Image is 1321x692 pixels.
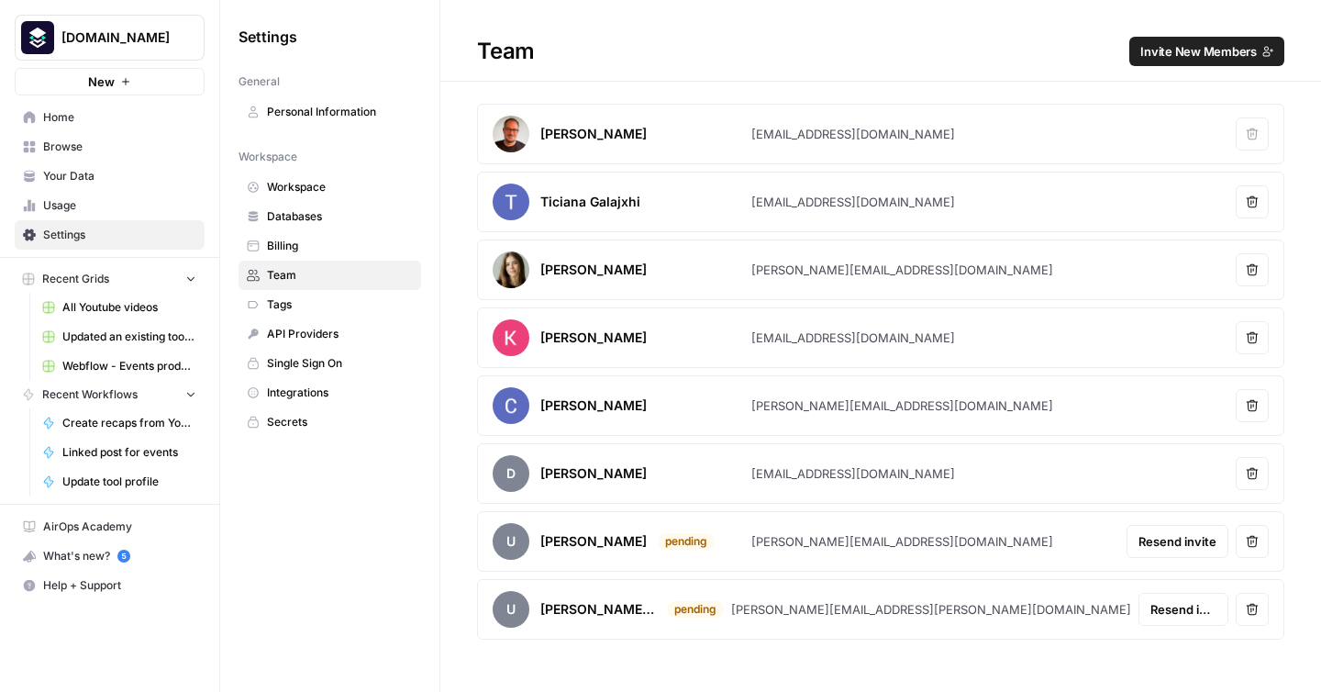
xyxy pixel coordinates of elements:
span: Your Data [43,168,196,184]
div: Team [440,37,1321,66]
button: Workspace: Platformengineering.org [15,15,205,61]
a: Webflow - Events production - Ticiana [34,352,205,381]
div: [EMAIL_ADDRESS][DOMAIN_NAME] [751,464,955,483]
div: Ticiana Galajxhi [540,193,640,211]
div: [PERSON_NAME].[PERSON_NAME] [540,600,656,619]
a: Workspace [239,173,421,202]
a: Updated an existing tool profile in Webflow [34,322,205,352]
img: avatar [493,251,529,288]
span: Personal Information [267,104,413,120]
span: Settings [43,227,196,243]
span: Recent Grids [42,271,109,287]
span: AirOps Academy [43,519,196,535]
button: Resend invite [1127,525,1228,558]
div: [PERSON_NAME] [540,396,647,415]
img: Platformengineering.org Logo [21,21,54,54]
button: What's new? 5 [15,541,205,571]
span: Integrations [267,385,413,401]
a: Linked post for events [34,438,205,467]
div: [PERSON_NAME][EMAIL_ADDRESS][DOMAIN_NAME] [751,396,1053,415]
a: Tags [239,290,421,319]
div: pending [658,533,715,550]
div: pending [667,601,724,618]
span: Workspace [267,179,413,195]
span: Workspace [239,149,297,165]
div: [EMAIL_ADDRESS][DOMAIN_NAME] [751,125,955,143]
span: Create recaps from Youtube videos WIP [PERSON_NAME] [62,415,196,431]
div: [PERSON_NAME] [540,464,647,483]
span: Linked post for events [62,444,196,461]
span: Usage [43,197,196,214]
a: Team [239,261,421,290]
span: General [239,73,280,90]
div: [EMAIL_ADDRESS][DOMAIN_NAME] [751,193,955,211]
a: Secrets [239,407,421,437]
span: All Youtube videos [62,299,196,316]
a: Usage [15,191,205,220]
button: Resend invite [1138,593,1228,626]
img: avatar [493,116,529,152]
span: [DOMAIN_NAME] [61,28,172,47]
div: [PERSON_NAME] [540,261,647,279]
div: [PERSON_NAME] [540,329,647,347]
img: avatar [493,184,529,220]
a: Your Data [15,162,205,191]
a: Single Sign On [239,349,421,378]
a: Integrations [239,378,421,407]
a: Home [15,103,205,132]
span: Settings [239,26,297,48]
text: 5 [121,552,126,561]
span: Billing [267,238,413,254]
span: u [493,523,529,560]
span: Single Sign On [267,355,413,372]
a: Billing [239,231,421,261]
span: Updated an existing tool profile in Webflow [62,329,196,345]
a: Settings [15,220,205,250]
img: avatar [493,319,529,356]
span: u [493,591,529,628]
span: Invite New Members [1140,42,1257,61]
button: Help + Support [15,571,205,600]
span: Resend invite [1138,532,1216,551]
div: [PERSON_NAME][EMAIL_ADDRESS][PERSON_NAME][DOMAIN_NAME] [731,600,1131,619]
a: Databases [239,202,421,231]
span: Webflow - Events production - Ticiana [62,358,196,374]
span: Help + Support [43,577,196,594]
div: [PERSON_NAME] [540,532,647,551]
span: Resend invite [1150,600,1216,619]
div: [PERSON_NAME][EMAIL_ADDRESS][DOMAIN_NAME] [751,261,1053,279]
span: Tags [267,296,413,313]
a: Browse [15,132,205,162]
span: New [88,73,115,91]
div: [PERSON_NAME] [540,125,647,143]
button: Recent Grids [15,265,205,293]
div: [EMAIL_ADDRESS][DOMAIN_NAME] [751,329,955,347]
span: API Providers [267,326,413,342]
span: Recent Workflows [42,386,138,403]
span: Secrets [267,414,413,430]
a: API Providers [239,319,421,349]
span: Update tool profile [62,474,196,490]
a: Update tool profile [34,467,205,497]
a: Personal Information [239,97,421,127]
div: [PERSON_NAME][EMAIL_ADDRESS][DOMAIN_NAME] [751,532,1053,551]
a: Create recaps from Youtube videos WIP [PERSON_NAME] [34,408,205,438]
button: Invite New Members [1129,37,1284,66]
span: D [493,455,529,492]
a: AirOps Academy [15,512,205,541]
a: 5 [117,550,130,563]
span: Home [43,109,196,126]
img: avatar [493,387,529,424]
span: Team [267,267,413,284]
button: New [15,68,205,95]
button: Recent Workflows [15,381,205,408]
div: What's new? [16,542,204,570]
span: Browse [43,139,196,155]
a: All Youtube videos [34,293,205,322]
span: Databases [267,208,413,225]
